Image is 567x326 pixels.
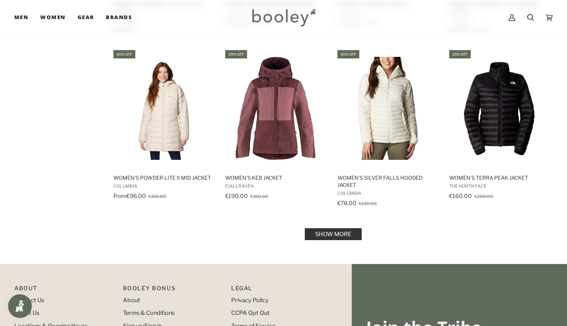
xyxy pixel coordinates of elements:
[337,50,359,58] div: 40% off
[250,194,268,199] span: €310.00
[336,57,439,160] img: Columbia Women's Silver Falls Hooded Jacket Chalk - Booley Galway
[14,284,115,296] p: Pipeline_Footer Main
[337,190,438,196] span: Columbia
[123,309,175,316] a: Terms & Conditions
[127,192,146,199] span: €96.00
[448,49,551,209] a: Women's Terra Peak Jacket
[148,194,166,199] span: €160.00
[112,57,215,160] img: Columbia Women's Powder Lite II Mid Jacket Dark Stone - Booley Galway
[337,174,438,188] span: Women's Silver Falls Hooded Jacket
[123,297,140,304] a: About
[225,192,248,199] span: €190.00
[225,50,247,58] div: 39% off
[113,174,214,181] span: Women's Powder Lite II Mid Jacket
[225,174,326,181] span: Women's Keb Jacket
[8,294,32,318] iframe: Button to open loyalty program pop-up
[449,192,472,199] span: €160.00
[231,284,332,296] p: Pipeline_Footer Sub
[113,231,553,238] div: Pagination
[14,14,28,21] span: Men
[113,50,135,58] div: 40% off
[249,6,318,29] img: Booley
[224,57,327,160] img: Fjallraven Women's Keb Jacket Port / Mesa Purple - Booley Galway
[123,284,224,296] p: Booley Bonus
[449,50,471,58] div: 20% off
[40,14,65,21] span: Women
[336,49,439,209] a: Women's Silver Falls Hooded Jacket
[224,49,327,209] a: Women's Keb Jacket
[337,200,357,206] span: €78.00
[78,14,94,21] span: Gear
[449,183,550,189] span: The North Face
[113,183,214,189] span: Columbia
[449,174,550,181] span: Women's Terra Peak Jacket
[113,192,127,199] span: From
[359,201,377,206] span: €130.00
[474,194,493,199] span: €200.00
[231,309,270,316] a: CCPA Opt Out
[448,57,551,160] img: The North Face Women's Terra Peak Jacket TNF Black - Booley Galway
[225,183,326,189] span: Fjallraven
[305,228,362,240] a: Show more
[106,14,132,21] span: Brands
[112,49,215,209] a: Women's Powder Lite II Mid Jacket
[231,297,269,304] a: Privacy Policy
